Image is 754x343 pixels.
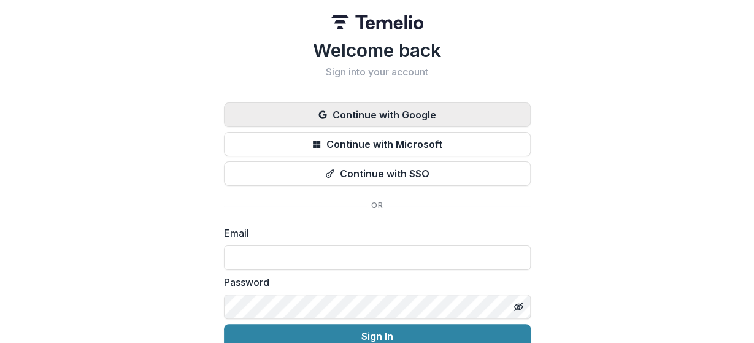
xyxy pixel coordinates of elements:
[331,15,423,29] img: Temelio
[224,66,531,78] h2: Sign into your account
[224,161,531,186] button: Continue with SSO
[224,275,523,290] label: Password
[224,102,531,127] button: Continue with Google
[224,226,523,241] label: Email
[509,297,528,317] button: Toggle password visibility
[224,39,531,61] h1: Welcome back
[224,132,531,156] button: Continue with Microsoft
